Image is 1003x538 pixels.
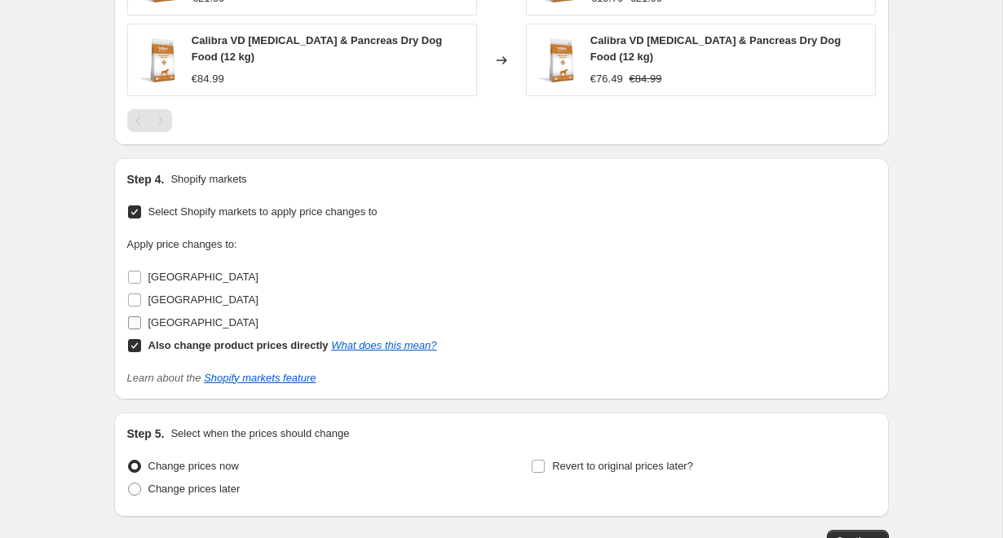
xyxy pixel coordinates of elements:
[170,426,349,442] p: Select when the prices should change
[127,171,165,187] h2: Step 4.
[630,71,662,87] strike: €84.99
[148,316,258,329] span: [GEOGRAPHIC_DATA]
[148,460,239,472] span: Change prices now
[127,109,172,132] nav: Pagination
[127,372,316,384] i: Learn about the
[148,271,258,283] span: [GEOGRAPHIC_DATA]
[148,483,241,495] span: Change prices later
[148,205,378,218] span: Select Shopify markets to apply price changes to
[590,71,623,87] div: €76.49
[204,372,316,384] a: Shopify markets feature
[148,339,329,351] b: Also change product prices directly
[552,460,693,472] span: Revert to original prices later?
[127,426,165,442] h2: Step 5.
[136,36,179,85] img: calibra-VD-dog-gastrointestinal-bg_80x.png
[535,36,577,85] img: calibra-VD-dog-gastrointestinal-bg_80x.png
[192,71,224,87] div: €84.99
[590,34,841,63] span: Calibra VD [MEDICAL_DATA] & Pancreas Dry Dog Food (12 kg)
[148,293,258,306] span: [GEOGRAPHIC_DATA]
[192,34,442,63] span: Calibra VD [MEDICAL_DATA] & Pancreas Dry Dog Food (12 kg)
[127,238,237,250] span: Apply price changes to:
[170,171,246,187] p: Shopify markets
[331,339,436,351] a: What does this mean?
